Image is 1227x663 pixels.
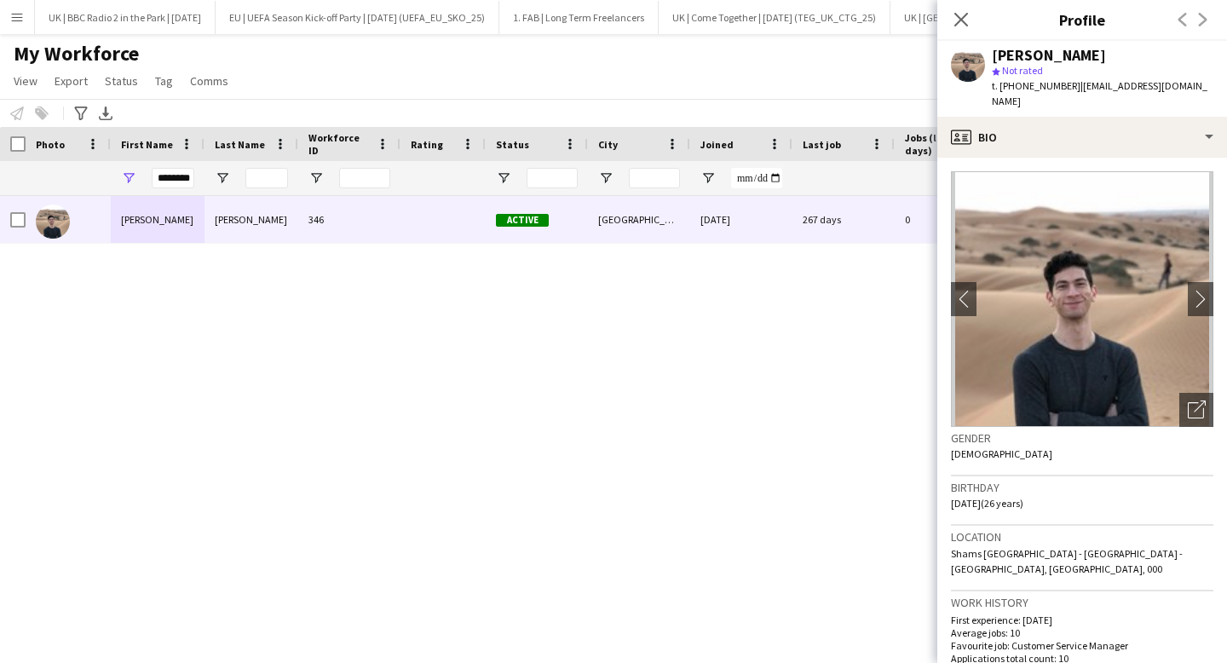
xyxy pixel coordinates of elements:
span: Active [496,214,549,227]
button: Open Filter Menu [308,170,324,186]
span: Not rated [1002,64,1043,77]
a: View [7,70,44,92]
a: Export [48,70,95,92]
button: Open Filter Menu [121,170,136,186]
div: 267 days [792,196,895,243]
span: Tag [155,73,173,89]
span: Joined [700,138,734,151]
img: Elhassan Ali [36,205,70,239]
input: Workforce ID Filter Input [339,168,390,188]
span: Last job [803,138,841,151]
span: Workforce ID [308,131,370,157]
span: View [14,73,37,89]
span: t. [PHONE_NUMBER] [992,79,1080,92]
h3: Birthday [951,480,1213,495]
span: Rating [411,138,443,151]
button: Open Filter Menu [215,170,230,186]
span: Shams [GEOGRAPHIC_DATA] - [GEOGRAPHIC_DATA] - [GEOGRAPHIC_DATA], [GEOGRAPHIC_DATA], 000 [951,547,1183,575]
span: City [598,138,618,151]
div: [PERSON_NAME] [204,196,298,243]
p: Favourite job: Customer Service Manager [951,639,1213,652]
button: 1. FAB | Long Term Freelancers [499,1,659,34]
button: Open Filter Menu [598,170,613,186]
input: First Name Filter Input [152,168,194,188]
span: | [EMAIL_ADDRESS][DOMAIN_NAME] [992,79,1207,107]
div: 346 [298,196,400,243]
span: My Workforce [14,41,139,66]
p: Average jobs: 10 [951,626,1213,639]
a: Tag [148,70,180,92]
span: Status [496,138,529,151]
span: Jobs (last 90 days) [905,131,975,157]
button: UK | BBC Radio 2 in the Park | [DATE] [35,1,216,34]
span: Status [105,73,138,89]
app-action-btn: Advanced filters [71,103,91,124]
input: City Filter Input [629,168,680,188]
a: Status [98,70,145,92]
button: Open Filter Menu [700,170,716,186]
input: Last Name Filter Input [245,168,288,188]
input: Joined Filter Input [731,168,782,188]
app-action-btn: Export XLSX [95,103,116,124]
button: EU | UEFA Season Kick-off Party | [DATE] (UEFA_EU_SKO_25) [216,1,499,34]
span: Photo [36,138,65,151]
h3: Work history [951,595,1213,610]
div: Open photos pop-in [1179,393,1213,427]
div: 0 [895,196,1005,243]
a: Comms [183,70,235,92]
button: Open Filter Menu [496,170,511,186]
div: [PERSON_NAME] [992,48,1106,63]
input: Status Filter Input [527,168,578,188]
h3: Location [951,529,1213,545]
button: UK | [GEOGRAPHIC_DATA] | [DATE] (LN_UK_ANG_25) [890,1,1145,34]
div: Bio [937,117,1227,158]
div: [DATE] [690,196,792,243]
img: Crew avatar or photo [951,171,1213,427]
p: First experience: [DATE] [951,614,1213,626]
div: [PERSON_NAME] [111,196,204,243]
h3: Gender [951,430,1213,446]
h3: Profile [937,9,1227,31]
span: Comms [190,73,228,89]
div: [GEOGRAPHIC_DATA] [588,196,690,243]
span: [DATE] (26 years) [951,497,1023,510]
span: Last Name [215,138,265,151]
button: UK | Come Together | [DATE] (TEG_UK_CTG_25) [659,1,890,34]
span: Export [55,73,88,89]
span: First Name [121,138,173,151]
span: [DEMOGRAPHIC_DATA] [951,447,1052,460]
